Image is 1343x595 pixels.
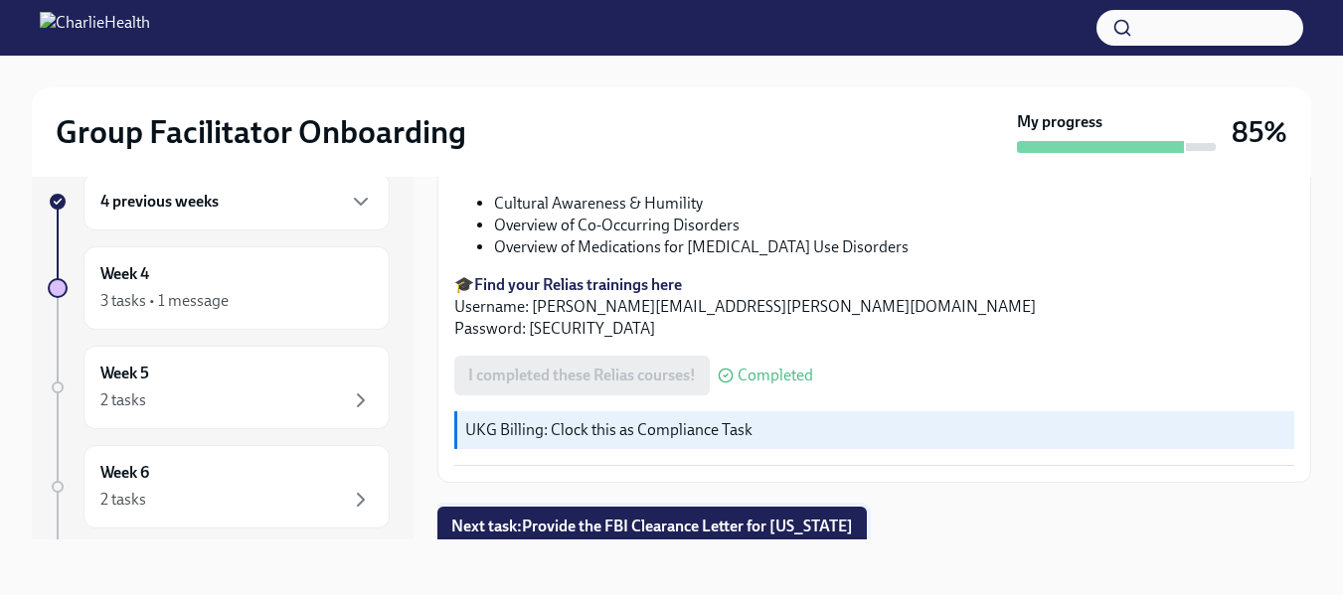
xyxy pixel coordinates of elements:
h2: Group Facilitator Onboarding [56,112,466,152]
div: 2 tasks [100,489,146,511]
h6: Week 5 [100,363,149,384]
p: 🎓 Username: [PERSON_NAME][EMAIL_ADDRESS][PERSON_NAME][DOMAIN_NAME] Password: [SECURITY_DATA] [454,274,1294,340]
div: 4 previous weeks [84,173,390,230]
p: UKG Billing: Clock this as Compliance Task [465,419,1286,441]
li: Overview of Co-Occurring Disorders [494,215,1294,236]
span: Completed [738,368,813,383]
h3: 85% [1232,114,1287,150]
img: CharlieHealth [40,12,150,44]
div: 3 tasks • 1 message [100,290,229,312]
span: Next task : Provide the FBI Clearance Letter for [US_STATE] [451,517,853,536]
a: Week 62 tasks [48,445,390,528]
strong: My progress [1017,111,1102,133]
a: Find your Relias trainings here [474,275,682,294]
h6: Week 4 [100,263,149,285]
h6: 4 previous weeks [100,191,219,213]
a: Week 43 tasks • 1 message [48,246,390,330]
li: Cultural Awareness & Humility [494,193,1294,215]
a: Week 52 tasks [48,346,390,429]
h6: Week 6 [100,462,149,484]
button: Next task:Provide the FBI Clearance Letter for [US_STATE] [437,507,867,546]
div: 2 tasks [100,389,146,411]
li: Overview of Medications for [MEDICAL_DATA] Use Disorders [494,236,1294,258]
